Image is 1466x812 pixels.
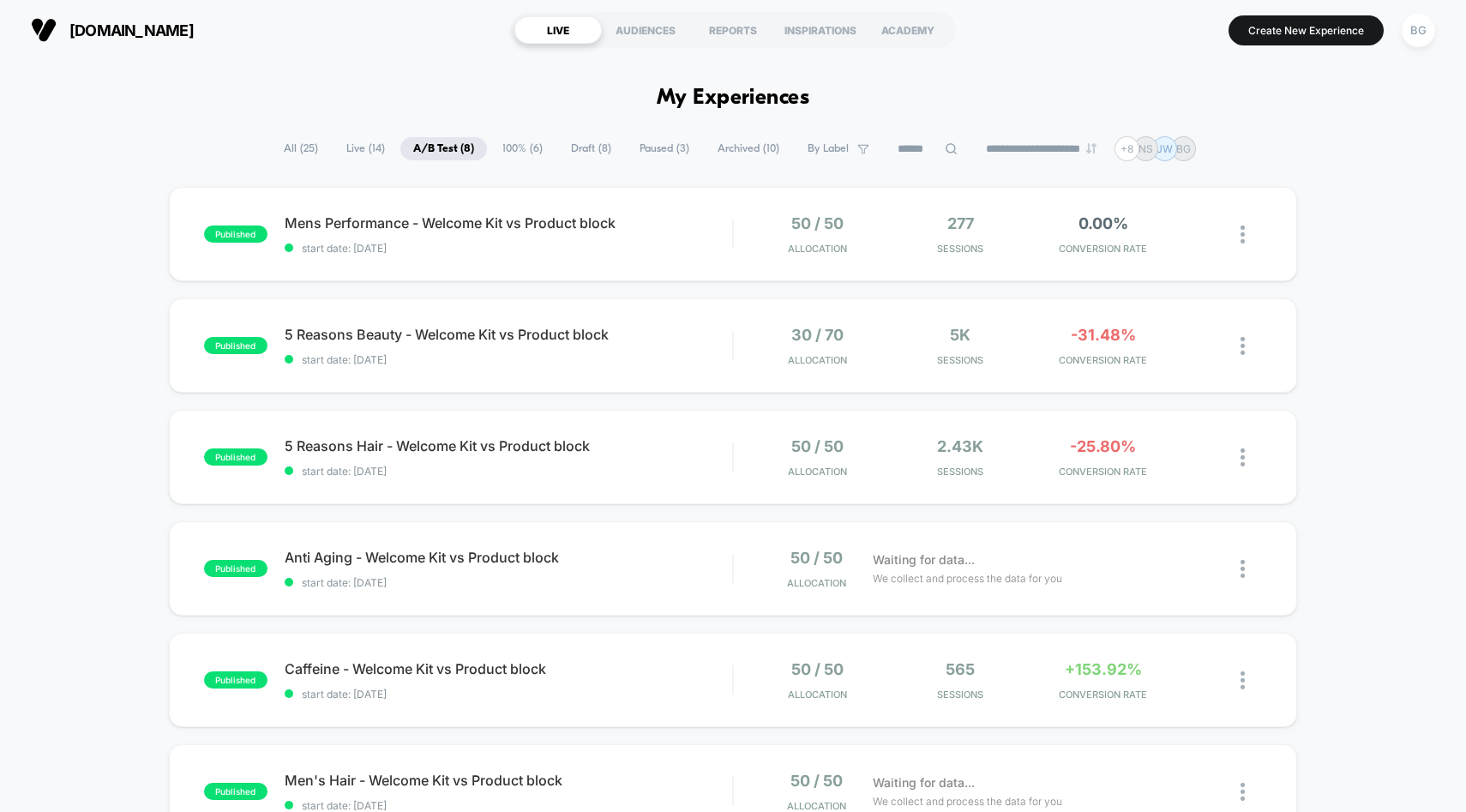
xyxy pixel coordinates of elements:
span: All ( 25 ) [271,137,331,160]
span: Sessions [893,689,1027,701]
img: close [1241,560,1245,578]
button: [DOMAIN_NAME] [26,16,199,44]
span: 50 / 50 [791,214,844,232]
p: BG [1176,142,1191,155]
span: 2.43k [937,437,983,455]
span: [DOMAIN_NAME] [69,21,194,39]
span: Sessions [893,466,1027,478]
p: NS [1139,142,1153,155]
span: 100% ( 6 ) [490,137,556,160]
span: published [204,783,267,800]
img: close [1241,783,1245,801]
span: 50 / 50 [790,549,843,567]
span: 5 Reasons Hair - Welcome Kit vs Product block [285,437,733,454]
span: By Label [808,142,849,155]
span: published [204,337,267,354]
img: close [1241,337,1245,355]
h1: My Experiences [657,86,810,111]
span: Allocation [787,577,846,589]
span: Allocation [788,466,847,478]
span: 30 / 70 [791,326,844,344]
span: CONVERSION RATE [1036,466,1169,478]
span: 277 [947,214,974,232]
span: Waiting for data... [873,773,975,792]
span: Allocation [788,243,847,255]
img: close [1241,448,1245,466]
span: -25.80% [1070,437,1136,455]
span: 5k [950,326,970,344]
img: Visually logo [31,17,57,43]
span: published [204,671,267,689]
button: Create New Experience [1229,15,1384,45]
div: BG [1402,14,1435,47]
span: start date: [DATE] [285,465,733,478]
span: We collect and process the data for you [873,570,1062,586]
span: published [204,448,267,466]
span: 50 / 50 [791,660,844,678]
div: + 8 [1115,136,1139,161]
img: end [1086,143,1096,153]
span: Archived ( 10 ) [705,137,792,160]
div: LIVE [514,16,602,44]
div: AUDIENCES [602,16,689,44]
span: Caffeine - Welcome Kit vs Product block [285,660,733,677]
span: Draft ( 8 ) [558,137,624,160]
span: start date: [DATE] [285,799,733,812]
span: 565 [946,660,975,678]
span: published [204,226,267,243]
span: Men's Hair - Welcome Kit vs Product block [285,772,733,789]
div: REPORTS [689,16,777,44]
span: Sessions [893,243,1027,255]
span: 50 / 50 [790,772,843,790]
span: Anti Aging - Welcome Kit vs Product block [285,549,733,566]
span: Allocation [788,354,847,366]
span: start date: [DATE] [285,242,733,255]
span: 0.00% [1078,214,1128,232]
span: 50 / 50 [791,437,844,455]
img: close [1241,671,1245,689]
div: ACADEMY [864,16,952,44]
span: We collect and process the data for you [873,793,1062,809]
span: Sessions [893,354,1027,366]
span: +153.92% [1065,660,1142,678]
img: close [1241,226,1245,244]
span: start date: [DATE] [285,688,733,701]
span: start date: [DATE] [285,353,733,366]
span: -31.48% [1071,326,1136,344]
span: CONVERSION RATE [1036,689,1169,701]
span: Allocation [788,689,847,701]
span: CONVERSION RATE [1036,354,1169,366]
span: Mens Performance - Welcome Kit vs Product block [285,214,733,232]
span: Live ( 14 ) [333,137,398,160]
p: JW [1157,142,1173,155]
span: 5 Reasons Beauty - Welcome Kit vs Product block [285,326,733,343]
span: Allocation [787,800,846,812]
span: published [204,560,267,577]
span: Paused ( 3 ) [627,137,702,160]
span: Waiting for data... [873,550,975,569]
button: BG [1397,13,1440,48]
div: INSPIRATIONS [777,16,864,44]
span: A/B Test ( 8 ) [400,137,487,160]
span: CONVERSION RATE [1036,243,1169,255]
span: start date: [DATE] [285,576,733,589]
